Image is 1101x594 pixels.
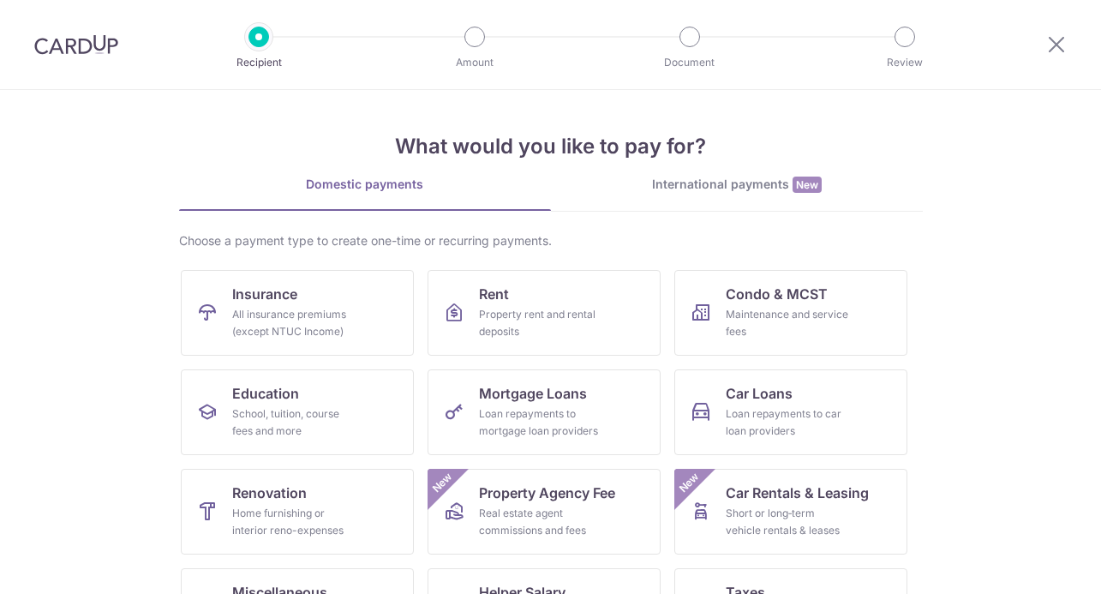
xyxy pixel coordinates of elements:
a: Property Agency FeeReal estate agent commissions and feesNew [428,469,661,555]
span: Rent [479,284,509,304]
span: New [674,469,703,497]
p: Amount [411,54,538,71]
span: Insurance [232,284,297,304]
div: School, tuition, course fees and more [232,405,356,440]
a: InsuranceAll insurance premiums (except NTUC Income) [181,270,414,356]
span: New [793,177,822,193]
a: RenovationHome furnishing or interior reno-expenses [181,469,414,555]
div: Home furnishing or interior reno-expenses [232,505,356,539]
a: RentProperty rent and rental deposits [428,270,661,356]
div: International payments [551,176,923,194]
a: Car LoansLoan repayments to car loan providers [674,369,907,455]
span: Renovation [232,483,307,503]
p: Recipient [195,54,322,71]
span: New [428,469,456,497]
div: Real estate agent commissions and fees [479,505,602,539]
a: EducationSchool, tuition, course fees and more [181,369,414,455]
h4: What would you like to pay for? [179,131,923,162]
span: Car Loans [726,383,793,404]
div: All insurance premiums (except NTUC Income) [232,306,356,340]
p: Review [841,54,968,71]
p: Document [626,54,753,71]
div: Property rent and rental deposits [479,306,602,340]
img: CardUp [34,34,118,55]
span: Mortgage Loans [479,383,587,404]
div: Loan repayments to car loan providers [726,405,849,440]
span: Education [232,383,299,404]
span: Property Agency Fee [479,483,615,503]
a: Car Rentals & LeasingShort or long‑term vehicle rentals & leasesNew [674,469,907,555]
div: Choose a payment type to create one-time or recurring payments. [179,232,923,249]
div: Domestic payments [179,176,551,193]
a: Mortgage LoansLoan repayments to mortgage loan providers [428,369,661,455]
span: Car Rentals & Leasing [726,483,869,503]
a: Condo & MCSTMaintenance and service fees [674,270,907,356]
div: Maintenance and service fees [726,306,849,340]
span: Condo & MCST [726,284,828,304]
div: Short or long‑term vehicle rentals & leases [726,505,849,539]
div: Loan repayments to mortgage loan providers [479,405,602,440]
